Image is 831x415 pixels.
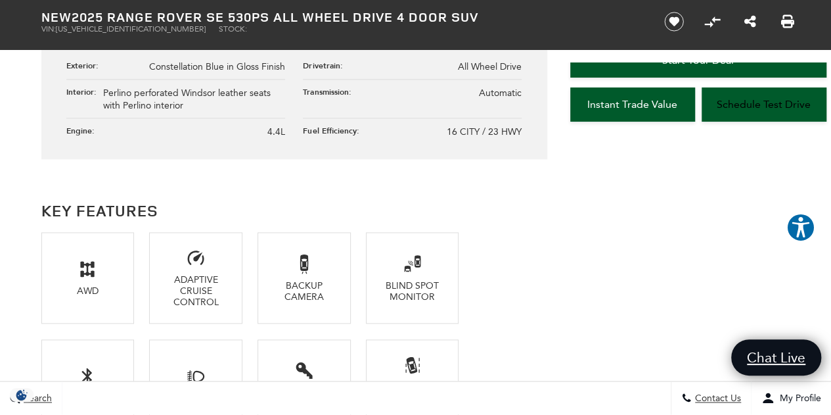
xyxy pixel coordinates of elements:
button: Open user profile menu [752,382,831,415]
span: Stock: [219,24,247,34]
span: Automatic [479,87,522,99]
span: Schedule Test Drive [717,98,811,110]
aside: Accessibility Help Desk [786,213,815,245]
span: Perlino perforated Windsor leather seats with Perlino interior [103,87,271,111]
iframe: YouTube video player [570,128,826,335]
span: 16 CITY / 23 HWY [447,126,522,137]
span: VIN: [41,24,56,34]
a: Print this New 2025 Range Rover SE 530PS All Wheel Drive 4 Door SUV [781,14,794,30]
h2: Key Features [41,199,547,222]
div: AWD [57,285,118,297]
div: Backup Camera [273,280,334,303]
div: Blind Spot Monitor [382,280,443,303]
div: Engine: [66,125,101,136]
h1: 2025 Range Rover SE 530PS All Wheel Drive 4 Door SUV [41,10,642,24]
strong: New [41,8,72,26]
span: 4.4L [267,126,285,137]
button: Compare Vehicle [702,12,722,32]
a: Chat Live [731,339,821,376]
a: Instant Trade Value [570,87,695,122]
div: Adaptive Cruise Control [165,274,226,308]
span: [US_VEHICLE_IDENTIFICATION_NUMBER] [56,24,206,34]
span: All Wheel Drive [458,61,522,72]
div: Drivetrain: [303,60,349,71]
button: Explore your accessibility options [786,213,815,242]
div: Transmission: [303,86,357,97]
button: Save vehicle [660,11,688,32]
span: Contact Us [692,393,741,404]
span: Chat Live [740,349,812,366]
div: Fuel Efficiency: [303,125,365,136]
span: My Profile [775,393,821,404]
span: Constellation Blue in Gloss Finish [149,61,285,72]
div: Interior: [66,86,103,97]
a: Schedule Test Drive [702,87,826,122]
img: Opt-Out Icon [7,388,37,402]
a: Share this New 2025 Range Rover SE 530PS All Wheel Drive 4 Door SUV [744,14,755,30]
span: Instant Trade Value [587,98,677,110]
section: Click to Open Cookie Consent Modal [7,388,37,402]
